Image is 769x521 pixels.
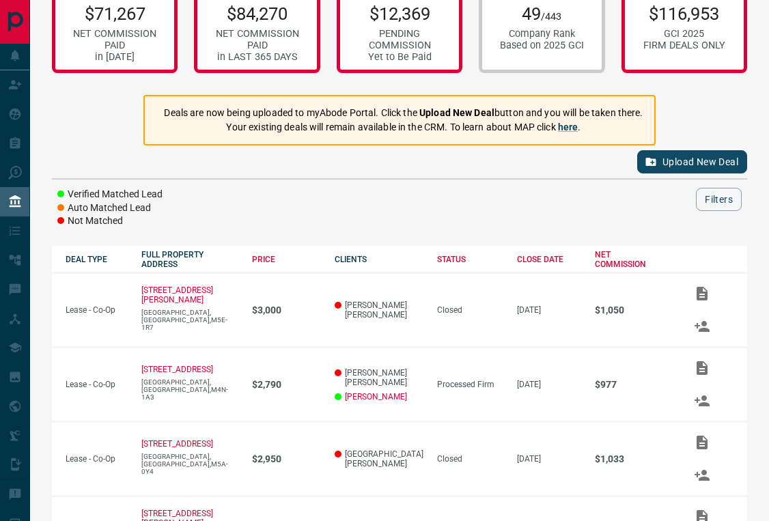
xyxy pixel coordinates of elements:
p: Lease - Co-Op [66,454,128,464]
span: /443 [541,11,561,23]
div: Yet to Be Paid [347,51,452,63]
p: 49 [500,3,584,24]
p: Your existing deals will remain available in the CRM. To learn about MAP click . [164,120,643,135]
div: NET COMMISSION PAID [204,28,309,51]
p: $2,950 [252,453,321,464]
div: Processed Firm [437,380,503,389]
p: [GEOGRAPHIC_DATA],[GEOGRAPHIC_DATA],M5E-1R7 [141,309,238,331]
div: Closed [437,305,503,315]
p: [DATE] [517,380,581,389]
li: Verified Matched Lead [57,188,163,201]
div: FIRM DEALS ONLY [643,40,725,51]
span: Add / View Documents [686,437,718,447]
span: Add / View Documents [686,363,718,372]
a: [STREET_ADDRESS][PERSON_NAME] [141,285,213,305]
div: Closed [437,454,503,464]
div: DEAL TYPE [66,255,128,264]
p: $3,000 [252,305,321,315]
p: $2,790 [252,379,321,390]
p: [PERSON_NAME] [PERSON_NAME] [335,368,423,387]
div: FULL PROPERTY ADDRESS [141,250,238,269]
li: Not Matched [57,214,163,228]
a: Upload New Deal [637,150,747,173]
div: STATUS [437,255,503,264]
p: [GEOGRAPHIC_DATA],[GEOGRAPHIC_DATA],M5A-0Y4 [141,453,238,475]
div: PRICE [252,255,321,264]
p: Lease - Co-Op [66,305,128,315]
p: $1,033 [595,453,672,464]
div: Based on 2025 GCI [500,40,584,51]
p: $1,050 [595,305,672,315]
div: in [DATE] [62,51,167,63]
div: in LAST 365 DAYS [204,51,309,63]
span: Add / View Documents [686,511,718,521]
div: GCI 2025 [643,28,725,40]
div: Company Rank [500,28,584,40]
p: $84,270 [204,3,309,24]
div: CLOSE DATE [517,255,581,264]
p: $977 [595,379,672,390]
div: NET COMMISSION [595,250,672,269]
span: Add / View Documents [686,288,718,298]
span: Match Clients [686,395,718,405]
a: [STREET_ADDRESS] [141,439,213,449]
p: [GEOGRAPHIC_DATA],[GEOGRAPHIC_DATA],M4N-1A3 [141,378,238,401]
div: NET COMMISSION PAID [62,28,167,51]
p: Lease - Co-Op [66,380,128,389]
strong: Upload New Deal [419,107,494,118]
p: [DATE] [517,454,581,464]
div: CLIENTS [335,255,423,264]
a: here [558,122,578,132]
div: PENDING COMMISSION [347,28,452,51]
a: [STREET_ADDRESS] [141,365,213,374]
p: [GEOGRAPHIC_DATA][PERSON_NAME] [335,449,423,468]
p: $12,369 [347,3,452,24]
p: $71,267 [62,3,167,24]
p: [PERSON_NAME] [PERSON_NAME] [335,300,423,320]
button: Filters [696,188,742,211]
span: Match Clients [686,470,718,479]
p: $116,953 [643,3,725,24]
p: Deals are now being uploaded to myAbode Portal. Click the button and you will be taken there. [164,106,643,120]
li: Auto Matched Lead [57,201,163,215]
p: [DATE] [517,305,581,315]
span: Match Clients [686,321,718,330]
a: [PERSON_NAME] [345,392,407,402]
